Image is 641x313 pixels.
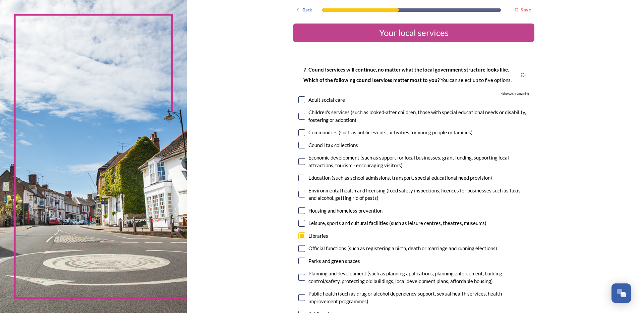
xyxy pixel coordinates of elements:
div: Adult social care [308,96,345,104]
span: Back [303,7,312,13]
div: Libraries [308,232,328,240]
span: 4 choice(s) remaining [501,91,529,96]
p: You can select up to five options. [303,77,512,84]
div: Council tax collections [308,141,358,149]
div: Economic development (such as support for local businesses, grant funding, supporting local attra... [308,154,529,169]
strong: 7. Council services will continue, no matter what the local government structure looks like. [303,66,509,73]
div: Children's services (such as looked-after children, those with special educational needs or disab... [308,108,529,124]
div: Environmental health and licensing (food safety inspections, licences for businesses such as taxi... [308,187,529,202]
strong: Which of the following council services matter most to you? [303,77,441,83]
div: Parks and green spaces [308,257,360,265]
div: Your local services [296,26,532,39]
div: Planning and development (such as planning applications, planning enforcement, building control/s... [308,270,529,285]
button: Open Chat [611,283,631,303]
div: Public health (such as drug or alcohol dependency support, sexual health services, health improve... [308,290,529,305]
div: Official functions (such as registering a birth, death or marriage and running elections) [308,244,497,252]
div: Communities (such as public events, activities for young people or families) [308,129,473,136]
div: Education (such as school admissions, transport, special educational need provision) [308,174,492,182]
div: Leisure, sports and cultural facilities (such as leisure centres, theatres, museums) [308,219,486,227]
div: Housing and homeless prevention [308,207,383,215]
strong: Save [521,7,531,13]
